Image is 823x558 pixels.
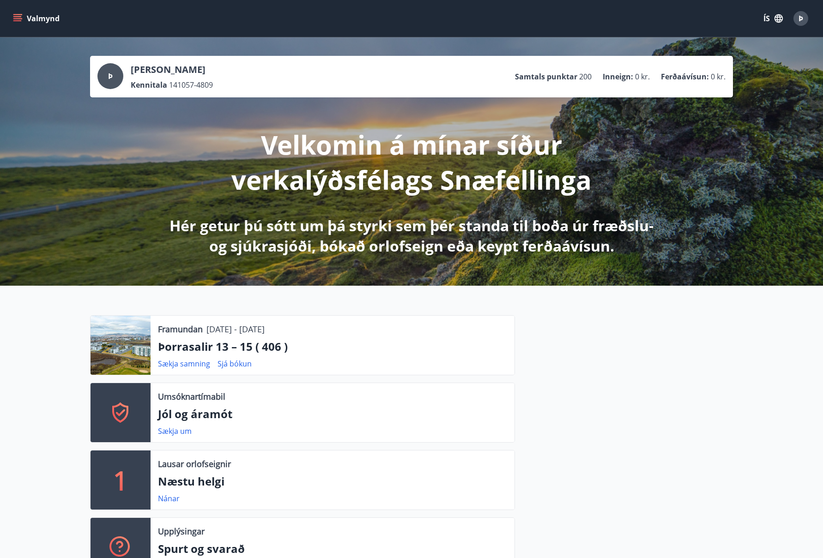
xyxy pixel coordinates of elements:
[168,127,655,197] p: Velkomin á mínar síður verkalýðsfélags Snæfellinga
[158,474,507,489] p: Næstu helgi
[158,390,225,402] p: Umsóknartímabil
[579,72,592,82] span: 200
[790,7,812,30] button: Þ
[131,80,167,90] p: Kennitala
[158,323,203,335] p: Framundan
[158,406,507,422] p: Jól og áramót
[169,80,213,90] span: 141057-4809
[799,13,803,24] span: Þ
[158,359,210,369] a: Sækja samning
[206,323,265,335] p: [DATE] - [DATE]
[168,216,655,256] p: Hér getur þú sótt um þá styrki sem þér standa til boða úr fræðslu- og sjúkrasjóði, bókað orlofsei...
[108,71,113,81] span: Þ
[603,72,633,82] p: Inneign :
[635,72,650,82] span: 0 kr.
[158,458,231,470] p: Lausar orlofseignir
[158,541,507,557] p: Spurt og svarað
[158,339,507,354] p: Þorrasalir 13 – 15 ( 406 )
[158,525,205,537] p: Upplýsingar
[131,63,213,76] p: [PERSON_NAME]
[113,462,128,498] p: 1
[11,10,63,27] button: menu
[515,72,577,82] p: Samtals punktar
[711,72,726,82] span: 0 kr.
[758,10,788,27] button: ÍS
[158,426,192,436] a: Sækja um
[661,72,709,82] p: Ferðaávísun :
[218,359,252,369] a: Sjá bókun
[158,493,180,504] a: Nánar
